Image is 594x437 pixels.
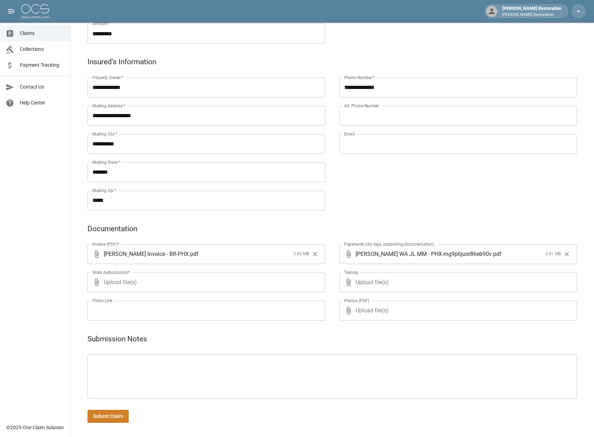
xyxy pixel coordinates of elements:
[344,103,379,109] label: Alt. Phone Number
[104,250,189,258] span: [PERSON_NAME] Invoice - BR-PHX
[189,250,199,258] span: . pdf
[356,250,492,258] span: [PERSON_NAME] WA JL MM - PHX-mg9p6jusr86eb90v
[344,131,355,137] label: Email
[310,249,320,259] button: Clear
[92,241,120,247] label: Invoice (PDF)*
[344,269,358,275] label: Testing
[92,187,116,193] label: Mailing Zip
[356,273,558,292] span: Upload file(s)
[562,249,572,259] button: Clear
[6,424,64,431] div: © 2025 One Claim Solution
[92,159,120,165] label: Mailing State
[356,301,558,321] span: Upload file(s)
[104,273,306,292] span: Upload file(s)
[20,30,65,37] span: Claims
[92,131,117,137] label: Mailing City
[20,61,65,69] span: Payment Tracking
[4,4,18,18] button: open drawer
[92,74,124,80] label: Property Owner
[20,99,65,107] span: Help Center
[92,269,130,275] label: Work Authorization*
[92,298,113,304] label: Photo Link
[502,12,562,18] p: [PERSON_NAME] Restoration
[344,74,375,80] label: Phone Number
[293,251,309,258] span: 5.85 MB
[92,103,125,109] label: Mailing Address
[20,46,65,53] span: Collections
[499,5,564,18] div: [PERSON_NAME] Restoration
[92,20,110,26] label: Amount
[344,241,434,247] label: Paperwork (dry logs, supporting documentation)
[545,251,561,258] span: 3.91 MB
[21,4,49,18] img: ocs-logo-white-transparent.png
[344,298,369,304] label: Photos (PDF)
[20,83,65,91] span: Contact Us
[492,250,502,258] span: . pdf
[87,410,129,423] button: Submit Claim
